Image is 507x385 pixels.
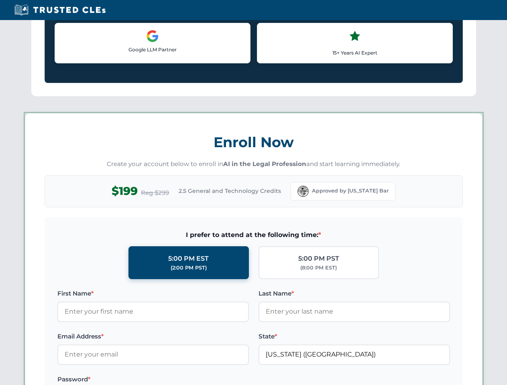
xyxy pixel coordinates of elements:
input: Enter your last name [259,302,450,322]
img: Florida Bar [297,186,309,197]
label: First Name [57,289,249,298]
img: Trusted CLEs [12,4,108,16]
input: Enter your email [57,344,249,365]
label: Password [57,375,249,384]
p: Create your account below to enroll in and start learning immediately. [45,160,463,169]
div: (8:00 PM EST) [300,264,337,272]
div: 5:00 PM EST [168,253,209,264]
p: Google LLM Partner [61,46,244,53]
label: Last Name [259,289,450,298]
div: 5:00 PM PST [298,253,339,264]
input: Enter your first name [57,302,249,322]
span: Approved by [US_STATE] Bar [312,187,389,195]
span: I prefer to attend at the following time: [57,230,450,240]
p: 15+ Years AI Expert [264,49,446,57]
input: Florida (FL) [259,344,450,365]
label: State [259,332,450,341]
span: Reg $299 [141,188,169,198]
h3: Enroll Now [45,130,463,155]
span: 2.5 General and Technology Credits [179,186,281,195]
label: Email Address [57,332,249,341]
strong: AI in the Legal Profession [223,160,306,168]
img: Google [146,30,159,43]
span: $199 [112,182,138,200]
div: (2:00 PM PST) [171,264,207,272]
